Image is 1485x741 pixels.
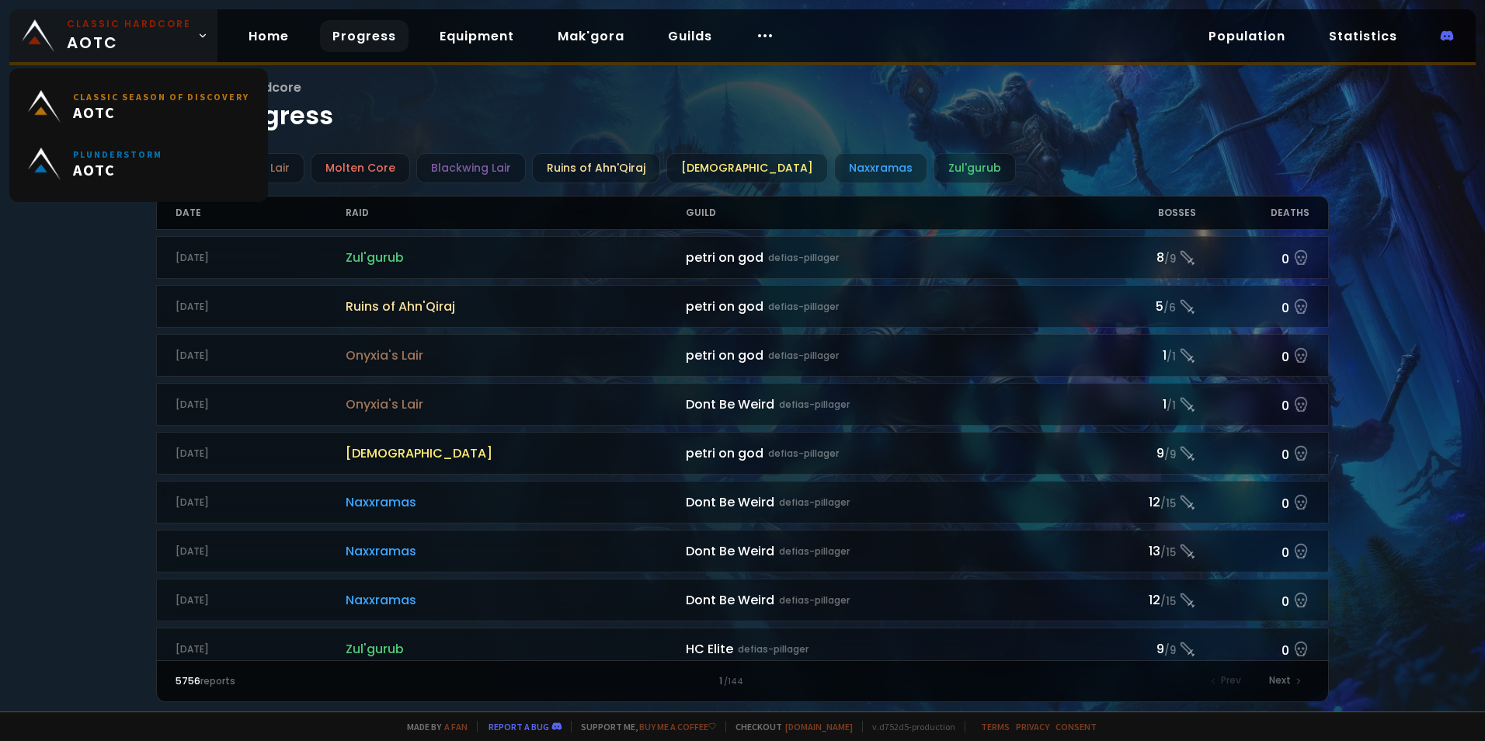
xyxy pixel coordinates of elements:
[1196,589,1309,611] div: 0
[1196,20,1298,52] a: Population
[1164,252,1176,267] small: / 9
[1016,721,1049,732] a: Privacy
[1196,295,1309,318] div: 0
[73,160,162,179] span: AOTC
[73,148,162,160] small: Plunderstorm
[67,17,191,31] small: Classic Hardcore
[346,444,686,463] span: [DEMOGRAPHIC_DATA]
[156,481,1329,524] a: [DATE]NaxxramasDont Be Weirddefias-pillager12/150
[176,197,346,229] div: Date
[346,197,686,229] div: Raid
[444,721,468,732] a: a fan
[176,593,346,607] div: [DATE]
[1083,590,1196,610] div: 12
[686,297,1083,316] div: petri on god
[1196,491,1309,513] div: 0
[779,544,850,558] small: defias-pillager
[1316,20,1410,52] a: Statistics
[9,9,217,62] a: Classic HardcoreAOTC
[1160,496,1176,512] small: / 15
[686,639,1083,659] div: HC Elite
[1083,346,1196,365] div: 1
[416,153,526,183] div: Blackwing Lair
[686,590,1083,610] div: Dont Be Weird
[346,541,686,561] span: Naxxramas
[156,432,1329,475] a: [DATE][DEMOGRAPHIC_DATA]petri on goddefias-pillager9/90
[156,78,1329,134] h1: Raid progress
[176,251,346,265] div: [DATE]
[1160,545,1176,561] small: / 15
[686,541,1083,561] div: Dont Be Weird
[1083,197,1196,229] div: Bosses
[862,721,955,732] span: v. d752d5 - production
[768,447,839,461] small: defias-pillager
[768,251,839,265] small: defias-pillager
[779,398,850,412] small: defias-pillager
[176,496,346,510] div: [DATE]
[176,544,346,558] div: [DATE]
[1167,398,1176,414] small: / 1
[156,236,1329,279] a: [DATE]Zul'gurubpetri on goddefias-pillager8/90
[320,20,409,52] a: Progress
[686,248,1083,267] div: petri on god
[311,153,410,183] div: Molten Core
[1196,442,1309,464] div: 0
[346,639,686,659] span: Zul'gurub
[1083,541,1196,561] div: 13
[176,447,346,461] div: [DATE]
[156,334,1329,377] a: [DATE]Onyxia's Lairpetri on goddefias-pillager1/10
[981,721,1010,732] a: Terms
[779,593,850,607] small: defias-pillager
[1196,197,1309,229] div: Deaths
[738,642,809,656] small: defias-pillager
[1164,643,1176,659] small: / 9
[1083,297,1196,316] div: 5
[571,721,716,732] span: Support me,
[785,721,853,732] a: [DOMAIN_NAME]
[1163,301,1176,316] small: / 6
[427,20,527,52] a: Equipment
[1196,393,1309,416] div: 0
[176,674,459,688] div: reports
[346,297,686,316] span: Ruins of Ahn'Qiraj
[934,153,1016,183] div: Zul'gurub
[1196,540,1309,562] div: 0
[1196,638,1309,660] div: 0
[176,398,346,412] div: [DATE]
[19,135,259,193] a: PlunderstormAOTC
[639,721,716,732] a: Buy me a coffee
[156,78,1329,97] span: Wow Classic Hardcore
[1083,444,1196,463] div: 9
[236,20,301,52] a: Home
[346,395,686,414] span: Onyxia's Lair
[489,721,549,732] a: Report a bug
[686,346,1083,365] div: petri on god
[532,153,660,183] div: Ruins of Ahn'Qiraj
[156,285,1329,328] a: [DATE]Ruins of Ahn'Qirajpetri on goddefias-pillager5/60
[19,78,259,135] a: Classic Season of DiscoveryAOTC
[1083,248,1196,267] div: 8
[459,674,1026,688] div: 1
[1196,344,1309,367] div: 0
[1055,721,1097,732] a: Consent
[686,492,1083,512] div: Dont Be Weird
[176,674,200,687] span: 5756
[1260,670,1309,692] div: Next
[346,248,686,267] span: Zul'gurub
[346,346,686,365] span: Onyxia's Lair
[346,492,686,512] span: Naxxramas
[176,349,346,363] div: [DATE]
[779,496,850,510] small: defias-pillager
[73,91,249,103] small: Classic Season of Discovery
[545,20,637,52] a: Mak'gora
[67,17,191,54] span: AOTC
[686,197,1083,229] div: Guild
[73,103,249,122] span: AOTC
[156,530,1329,572] a: [DATE]NaxxramasDont Be Weirddefias-pillager13/150
[1083,395,1196,414] div: 1
[156,579,1329,621] a: [DATE]NaxxramasDont Be Weirddefias-pillager12/150
[1167,350,1176,365] small: / 1
[346,590,686,610] span: Naxxramas
[1202,670,1250,692] div: Prev
[1160,594,1176,610] small: / 15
